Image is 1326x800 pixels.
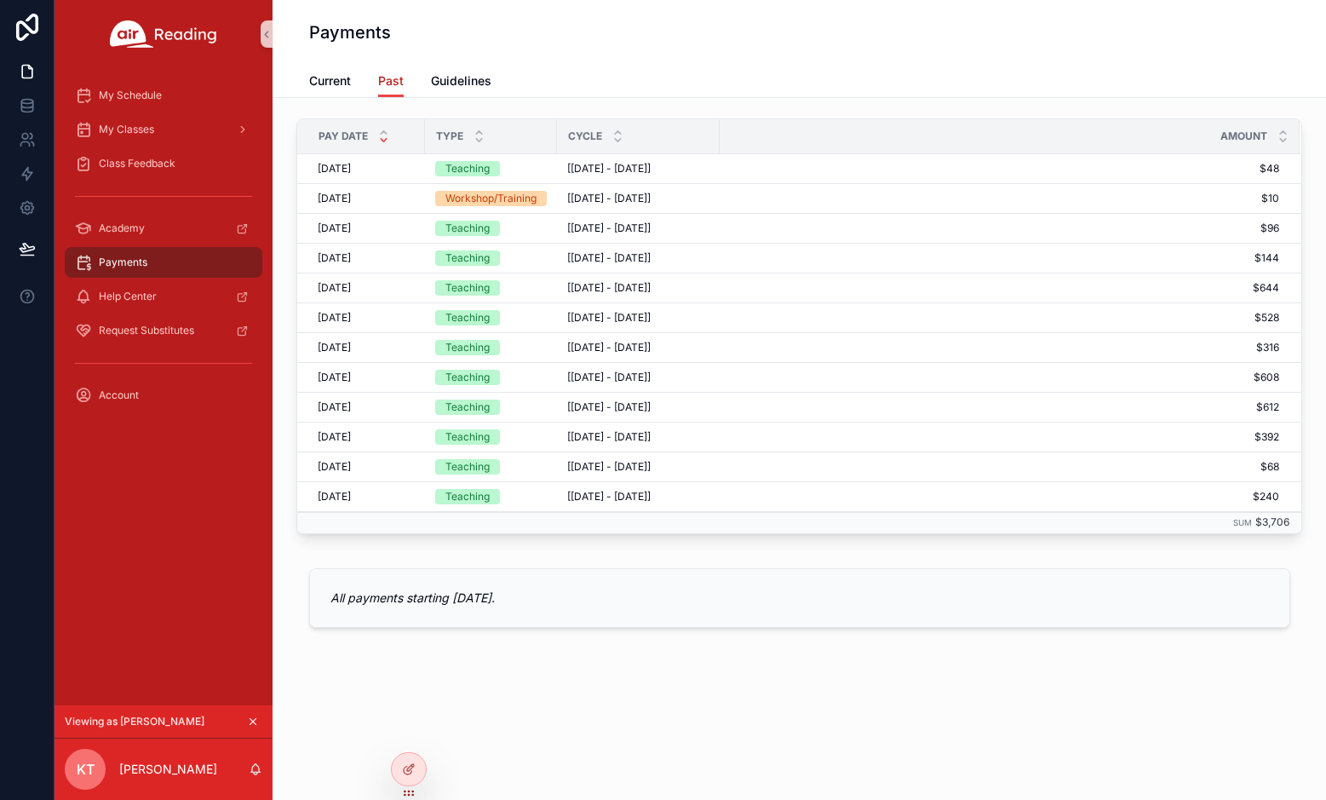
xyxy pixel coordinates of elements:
[567,281,651,295] span: [[DATE] - [DATE]]
[445,280,490,296] div: Teaching
[445,429,490,445] div: Teaching
[318,341,351,354] span: [DATE]
[99,324,194,337] span: Request Substitutes
[567,222,651,235] span: [[DATE] - [DATE]]
[110,20,217,48] img: App logo
[567,490,651,504] span: [[DATE] - [DATE]]
[65,213,262,244] a: Academy
[567,251,651,265] span: [[DATE] - [DATE]]
[65,315,262,346] a: Request Substitutes
[445,221,490,236] div: Teaching
[318,251,351,265] span: [DATE]
[567,311,651,325] span: [[DATE] - [DATE]]
[720,430,1279,444] span: $392
[445,459,490,475] div: Teaching
[318,311,351,325] span: [DATE]
[65,247,262,278] a: Payments
[99,256,147,269] span: Payments
[720,341,1279,354] span: $316
[720,490,1279,504] span: $240
[65,380,262,411] a: Account
[330,590,495,605] em: All payments starting [DATE].
[65,281,262,312] a: Help Center
[65,148,262,179] a: Class Feedback
[65,114,262,145] a: My Classes
[378,72,404,89] span: Past
[1233,518,1252,527] small: Sum
[567,341,651,354] span: [[DATE] - [DATE]]
[1255,515,1289,528] span: $3,706
[567,192,651,205] span: [[DATE] - [DATE]]
[1220,129,1267,143] span: Amount
[318,222,351,235] span: [DATE]
[77,759,95,780] span: KT
[445,340,490,355] div: Teaching
[720,460,1279,474] span: $68
[720,311,1279,325] span: $528
[55,68,273,433] div: scrollable content
[567,460,651,474] span: [[DATE] - [DATE]]
[99,123,154,136] span: My Classes
[318,400,351,414] span: [DATE]
[378,66,404,98] a: Past
[318,192,351,205] span: [DATE]
[445,400,490,415] div: Teaching
[567,162,651,176] span: [[DATE] - [DATE]]
[99,388,139,402] span: Account
[65,715,204,728] span: Viewing as [PERSON_NAME]
[119,761,217,778] p: [PERSON_NAME]
[65,80,262,111] a: My Schedule
[445,191,537,206] div: Workshop/Training
[720,222,1279,235] span: $96
[318,460,351,474] span: [DATE]
[445,489,490,504] div: Teaching
[318,162,351,176] span: [DATE]
[720,400,1279,414] span: $612
[720,192,1279,205] span: $10
[445,310,490,325] div: Teaching
[99,157,175,170] span: Class Feedback
[720,162,1279,176] span: $48
[318,430,351,444] span: [DATE]
[99,290,157,303] span: Help Center
[445,161,490,176] div: Teaching
[567,371,651,384] span: [[DATE] - [DATE]]
[318,371,351,384] span: [DATE]
[431,72,491,89] span: Guidelines
[436,129,463,143] span: Type
[567,400,651,414] span: [[DATE] - [DATE]]
[319,129,368,143] span: Pay Date
[720,251,1279,265] span: $144
[720,281,1279,295] span: $644
[431,66,491,100] a: Guidelines
[318,490,351,504] span: [DATE]
[309,66,351,100] a: Current
[99,89,162,102] span: My Schedule
[445,250,490,266] div: Teaching
[318,281,351,295] span: [DATE]
[568,129,602,143] span: Cycle
[309,72,351,89] span: Current
[720,371,1279,384] span: $608
[445,370,490,385] div: Teaching
[567,430,651,444] span: [[DATE] - [DATE]]
[309,20,391,44] h1: Payments
[99,222,145,235] span: Academy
